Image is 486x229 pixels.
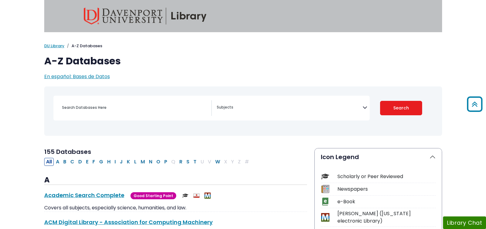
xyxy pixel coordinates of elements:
[321,213,329,221] img: Icon MeL (Michigan electronic Library)
[337,173,436,180] div: Scholarly or Peer Reviewed
[68,158,76,166] button: Filter Results C
[84,8,207,25] img: Davenport University Library
[443,216,486,229] button: Library Chat
[58,103,211,112] input: Search database by title or keyword
[44,86,442,136] nav: Search filters
[204,193,211,199] img: MeL (Michigan electronic Library)
[44,204,307,212] p: Covers all subjects, especially science, humanities, and law.
[185,158,191,166] button: Filter Results S
[380,101,422,115] button: Submit for Search Results
[217,105,363,110] textarea: Search
[118,158,125,166] button: Filter Results J
[337,198,436,205] div: e-Book
[64,43,102,49] li: A-Z Databases
[61,158,68,166] button: Filter Results B
[54,158,61,166] button: Filter Results A
[91,158,97,166] button: Filter Results F
[321,185,329,193] img: Icon Newspapers
[162,158,169,166] button: Filter Results P
[177,158,184,166] button: Filter Results R
[182,193,189,199] img: Scholarly or Peer Reviewed
[105,158,112,166] button: Filter Results H
[84,158,90,166] button: Filter Results E
[44,43,64,49] a: DU Library
[147,158,154,166] button: Filter Results N
[465,99,484,109] a: Back to Top
[44,158,251,165] div: Alpha-list to filter by first letter of database name
[213,158,222,166] button: Filter Results W
[321,197,329,206] img: Icon e-Book
[44,43,442,49] nav: breadcrumb
[337,210,436,225] div: [PERSON_NAME] ([US_STATE] electronic Library)
[337,185,436,193] div: Newspapers
[44,218,213,226] a: ACM Digital Library - Association for Computing Machinery
[193,193,200,199] img: Audio & Video
[315,148,442,166] button: Icon Legend
[125,158,132,166] button: Filter Results K
[44,55,442,67] h1: A-Z Databases
[192,158,198,166] button: Filter Results T
[44,158,54,166] button: All
[139,158,147,166] button: Filter Results M
[321,172,329,181] img: Icon Scholarly or Peer Reviewed
[154,158,162,166] button: Filter Results O
[113,158,118,166] button: Filter Results I
[132,158,138,166] button: Filter Results L
[76,158,84,166] button: Filter Results D
[44,191,124,199] a: Academic Search Complete
[44,176,307,185] h3: A
[97,158,105,166] button: Filter Results G
[44,73,110,80] a: En español: Bases de Datos
[44,147,91,156] span: 155 Databases
[130,192,176,199] span: Good Starting Point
